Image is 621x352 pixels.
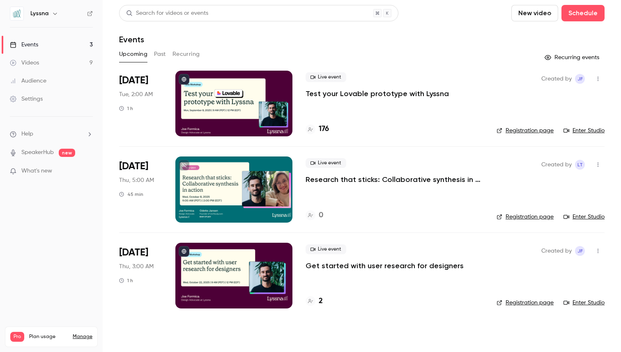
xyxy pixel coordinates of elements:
a: Research that sticks: Collaborative synthesis in action [306,175,483,184]
button: Recurring [172,48,200,61]
span: Created by [541,246,572,256]
a: Get started with user research for designers [306,261,464,271]
span: Joe Formica [575,74,585,84]
div: Settings [10,95,43,103]
span: Thu, 5:00 AM [119,176,154,184]
h1: Events [119,35,144,44]
span: Created by [541,160,572,170]
div: Events [10,41,38,49]
span: Tue, 2:00 AM [119,90,153,99]
span: JF [577,246,583,256]
button: Schedule [561,5,605,21]
span: Lyssna Team [575,160,585,170]
span: Plan usage [29,334,68,340]
span: Joe Formica [575,246,585,256]
a: Enter Studio [563,299,605,307]
span: Live event [306,72,346,82]
li: help-dropdown-opener [10,130,93,138]
span: [DATE] [119,74,148,87]
a: Enter Studio [563,213,605,221]
button: Past [154,48,166,61]
h4: 0 [319,210,323,221]
div: Search for videos or events [126,9,208,18]
span: Live event [306,244,346,254]
span: Help [21,130,33,138]
a: 176 [306,124,329,135]
a: Registration page [497,299,554,307]
div: 1 h [119,105,133,112]
a: Enter Studio [563,127,605,135]
h6: Lyssna [30,9,48,18]
div: 1 h [119,277,133,284]
span: [DATE] [119,246,148,259]
a: 0 [306,210,323,221]
h4: 176 [319,124,329,135]
a: Registration page [497,127,554,135]
span: JF [577,74,583,84]
span: Pro [10,332,24,342]
div: Oct 8 Wed, 2:00 PM (America/New York) [119,156,162,222]
img: Lyssna [10,7,23,20]
h4: 2 [319,296,323,307]
a: 2 [306,296,323,307]
div: Videos [10,59,39,67]
span: Created by [541,74,572,84]
div: Oct 22 Wed, 12:00 PM (America/New York) [119,243,162,308]
span: [DATE] [119,160,148,173]
div: Audience [10,77,46,85]
span: LT [577,160,583,170]
button: Recurring events [541,51,605,64]
iframe: Noticeable Trigger [83,168,93,175]
a: Registration page [497,213,554,221]
span: What's new [21,167,52,175]
a: SpeakerHub [21,148,54,157]
a: Test your Lovable prototype with Lyssna [306,89,449,99]
button: New video [511,5,558,21]
span: new [59,149,75,157]
div: Sep 8 Mon, 12:00 PM (America/New York) [119,71,162,136]
div: 45 min [119,191,143,198]
a: Manage [73,334,92,340]
button: Upcoming [119,48,147,61]
span: Live event [306,158,346,168]
span: Thu, 3:00 AM [119,262,154,271]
